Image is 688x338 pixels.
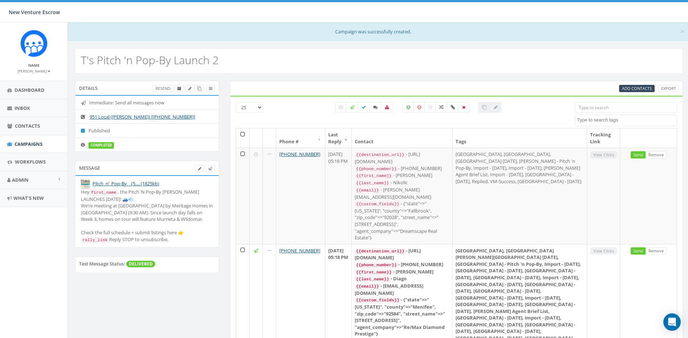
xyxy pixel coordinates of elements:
div: - Nikolic [355,179,449,186]
i: Published [81,128,88,133]
span: Edit Campaign Title [188,86,191,91]
a: Pitch_n’_Pop-By__(5.... (1825kb) [92,180,159,187]
a: Add Contacts [619,85,655,92]
code: {{first_name}} [355,269,393,276]
div: - [PERSON_NAME] [355,172,449,179]
span: Campaigns [15,141,42,147]
label: Neutral [424,102,436,113]
a: [PERSON_NAME] [17,67,50,74]
th: Last Reply: activate to sort column ascending [325,128,352,148]
a: Send [631,247,646,255]
div: - Diago [355,275,449,283]
div: - [PHONE_NUMBER] [355,261,449,268]
div: Details [75,81,219,95]
i: Immediate: Send all messages now [81,100,89,105]
a: [PHONE_NUMBER] [279,151,320,157]
code: {{phone_number}} [355,262,398,268]
th: Tags [453,128,587,148]
div: Hey , the Pitch ’N Pop-By [PERSON_NAME] LAUNCHES [DATE]! 🚙💨 We’re meeting at [GEOGRAPHIC_DATA] by... [81,189,213,243]
div: - [PHONE_NUMBER] [355,165,449,172]
code: {{last_name}} [355,180,391,186]
code: first_name [90,189,118,196]
code: {{phone_number}} [355,166,398,172]
span: New Venture Escrow [9,9,60,16]
h2: T's Pitch 'n Pop-By Launch 2 [81,54,219,66]
label: Delivered [358,102,370,113]
li: Published [75,123,219,138]
td: [DATE] 05:18 PM [325,148,352,244]
span: Admin [12,177,29,183]
img: Rally_Corp_Icon_1.png [20,30,48,57]
span: Dashboard [15,87,45,93]
code: {{custom_fields}} [355,201,401,207]
div: Open Intercom Messenger [663,313,681,331]
code: {{custom_fields}} [355,297,401,304]
span: What's New [13,195,44,201]
a: [PHONE_NUMBER] [279,247,320,254]
small: Name [28,63,40,68]
a: Remove [646,247,667,255]
th: Contact [352,128,453,148]
th: Phone #: activate to sort column ascending [276,128,325,148]
code: {{destination_url}} [355,152,406,158]
div: - [EMAIL_ADDRESS][DOMAIN_NAME] [355,283,449,296]
code: {{email}} [355,283,380,290]
th: Tracking Link [587,128,620,148]
span: Contacts [15,123,40,129]
span: Edit Campaign Body [198,166,201,171]
span: DELIVERED [126,261,155,267]
span: CSV files only [622,86,652,91]
span: Inbox [15,105,30,111]
label: Mixed [435,102,448,113]
label: Sending [346,102,358,113]
label: Replied [369,102,382,113]
span: View Campaign Delivery Statistics [209,86,212,91]
div: - [URL][DOMAIN_NAME] [355,247,449,261]
small: [PERSON_NAME] [17,69,50,74]
div: - [URL][DOMAIN_NAME] [355,151,449,165]
a: Send [631,151,646,159]
li: Immediate: Send all messages now [75,96,219,110]
a: Resend [153,85,173,92]
span: Send Test Message [208,166,212,171]
code: {{first_name}} [355,173,393,179]
div: - [PERSON_NAME] [355,268,449,276]
code: {{last_name}} [355,276,391,283]
div: - [PERSON_NAME][EMAIL_ADDRESS][DOMAIN_NAME] [355,186,449,200]
label: Negative [413,102,425,113]
label: Bounced [381,102,393,113]
span: Add Contacts [622,86,652,91]
label: completed [88,142,114,149]
a: 951 Local ([PERSON_NAME]) [[PHONE_NUMBER]] [90,114,195,120]
span: × [680,26,685,36]
span: Archive Campaign [177,86,181,91]
textarea: Search [577,117,677,123]
label: Pending [335,102,347,113]
code: {{destination_url}} [355,248,406,255]
span: Workflows [15,158,46,165]
label: Test Message Status: [79,260,125,267]
span: Clone Campaign [197,86,201,91]
div: - {"state"=>"[US_STATE]", "county"=>"Fallbrook", "zip_code"=>"92028", "street_name"=>"[STREET_ADD... [355,200,449,241]
code: {{email}} [355,187,380,194]
label: Positive [403,102,414,113]
label: Link Clicked [447,102,459,113]
a: Export [658,85,679,92]
div: - {"state"=>"[US_STATE]", "county"=>"Menifee", "zip_code"=>"92584", "street_name"=>"[STREET_ADDRE... [355,296,449,337]
code: rally_link [81,237,109,243]
td: [GEOGRAPHIC_DATA], [GEOGRAPHIC_DATA], [GEOGRAPHIC_DATA] [DATE], [PERSON_NAME] - Pitch 'n Pop-By, ... [453,148,587,244]
div: Message [75,161,219,175]
label: Removed [458,102,469,113]
input: Type to search [575,102,677,113]
button: Close [680,28,685,35]
a: Remove [646,151,667,159]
